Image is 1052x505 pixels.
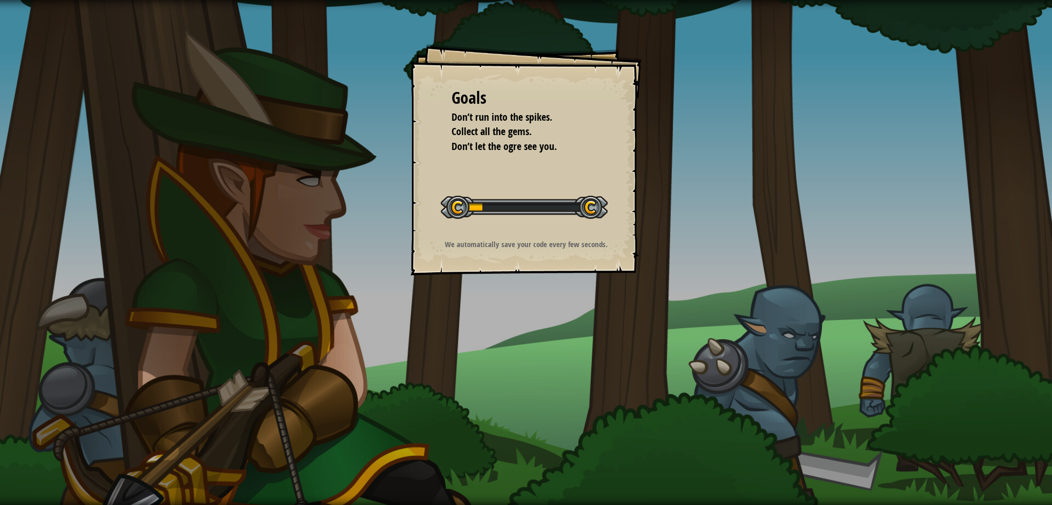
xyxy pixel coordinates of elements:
li: Collect all the gems. [439,124,598,139]
span: Don’t run into the spikes. [452,110,552,124]
div: Delete [4,32,1048,41]
div: Sort New > Old [4,13,1048,23]
span: Collect all the gems. [452,124,532,138]
div: Sign out [4,50,1048,60]
div: Sort A > Z [4,4,1048,13]
span: Don’t let the ogre see you. [452,139,557,153]
div: Move To ... [4,23,1048,32]
div: Rename [4,60,1048,69]
p: We automatically save your code every few seconds. [423,239,629,250]
div: Move To ... [4,69,1048,78]
li: Don’t run into the spikes. [439,110,598,125]
div: Goals [452,86,600,110]
li: Don’t let the ogre see you. [439,139,598,154]
div: Options [4,41,1048,50]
